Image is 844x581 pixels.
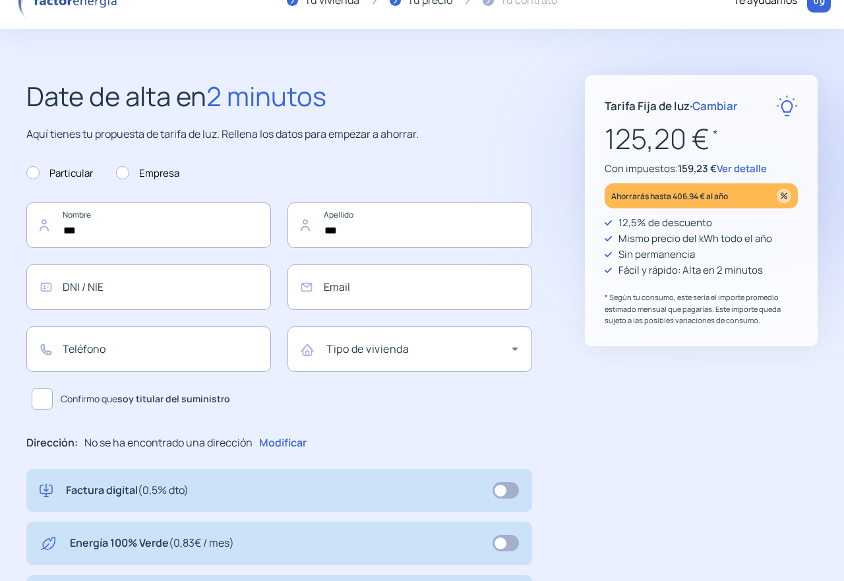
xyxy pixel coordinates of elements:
img: digital-invoice.svg [40,482,53,499]
p: Aquí tienes tu propuesta de tarifa de luz. Rellena los datos para empezar a ahorrar. [26,126,532,143]
p: Tarifa Fija de luz · [605,97,738,115]
img: energy-green.svg [40,535,57,552]
span: (0,83€ / mes) [169,535,234,550]
p: No se ha encontrado una dirección [84,435,253,452]
span: 159,23 € [678,162,717,175]
p: Modificar [259,435,307,452]
b: soy titular del suministro [117,392,230,405]
p: Factura digital [66,482,189,499]
p: Dirección: [26,435,78,452]
h2: Date de alta en [26,75,532,117]
p: Mismo precio del kWh todo el año [618,231,772,247]
p: 12,5% de descuento [618,215,712,231]
span: Ver detalle [717,162,767,175]
p: Ahorrarás hasta 406,94 € al año [611,189,728,204]
img: percentage_icon.svg [777,189,791,203]
span: 2 minutos [206,78,326,114]
p: Con impuestos: [605,161,798,177]
label: Empresa [116,166,179,181]
img: rate-E.svg [776,95,798,117]
span: (0,5% dto) [138,483,189,497]
p: * Según tu consumo, este sería el importe promedio estimado mensual que pagarías. Este importe qu... [605,291,798,326]
span: Cambiar [692,98,738,113]
mat-label: Tipo de vivienda [326,342,409,356]
p: Sin permanencia [618,247,695,262]
p: 125,20 € [605,117,798,161]
label: Particular [26,166,93,181]
span: Confirmo que [61,392,230,406]
p: Energía 100% Verde [70,535,234,552]
p: Fácil y rápido: Alta en 2 minutos [618,262,763,278]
